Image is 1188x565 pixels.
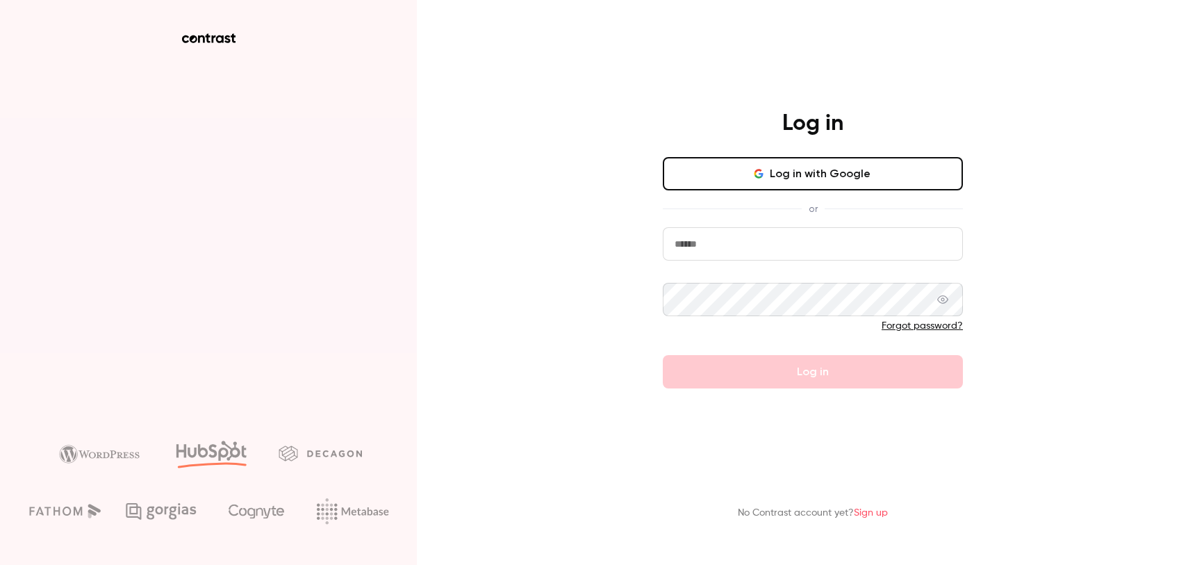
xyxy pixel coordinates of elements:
[882,321,963,331] a: Forgot password?
[782,110,843,138] h4: Log in
[854,508,888,518] a: Sign up
[279,445,362,461] img: decagon
[802,202,825,216] span: or
[738,506,888,521] p: No Contrast account yet?
[663,157,963,190] button: Log in with Google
